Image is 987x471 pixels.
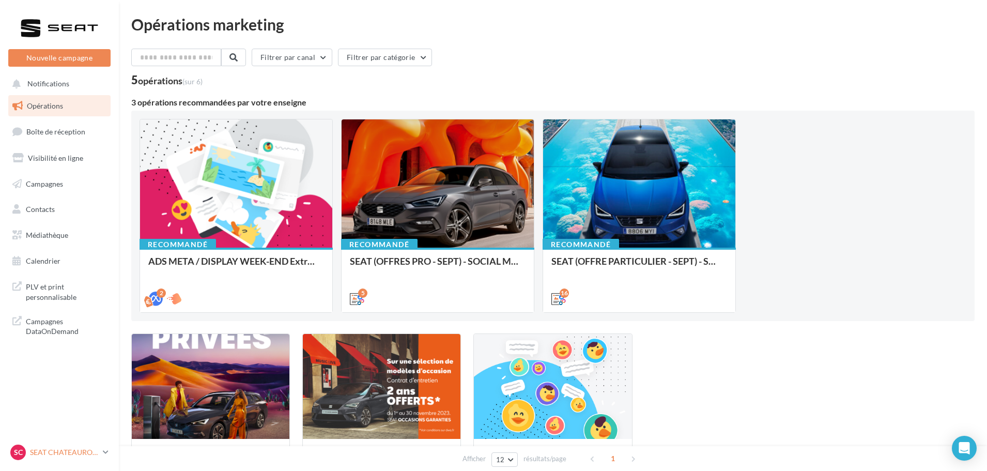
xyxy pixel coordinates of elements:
[6,173,113,195] a: Campagnes
[148,256,324,277] div: ADS META / DISPLAY WEEK-END Extraordinaire (JPO) Septembre 2025
[26,179,63,188] span: Campagnes
[157,288,166,298] div: 2
[131,74,203,86] div: 5
[30,447,99,458] p: SEAT CHATEAUROUX
[6,224,113,246] a: Médiathèque
[8,49,111,67] button: Nouvelle campagne
[27,101,63,110] span: Opérations
[8,443,111,462] a: SC SEAT CHATEAUROUX
[26,256,60,265] span: Calendrier
[952,436,977,461] div: Open Intercom Messenger
[28,154,83,162] span: Visibilité en ligne
[26,314,106,337] span: Campagnes DataOnDemand
[26,280,106,302] span: PLV et print personnalisable
[491,452,518,467] button: 12
[358,288,367,298] div: 5
[140,239,216,250] div: Recommandé
[26,127,85,136] span: Boîte de réception
[14,447,23,458] span: SC
[182,77,203,86] span: (sur 6)
[131,17,975,32] div: Opérations marketing
[138,76,203,85] div: opérations
[252,49,332,66] button: Filtrer par canal
[26,231,68,239] span: Médiathèque
[338,49,432,66] button: Filtrer par catégorie
[543,239,619,250] div: Recommandé
[350,256,526,277] div: SEAT (OFFRES PRO - SEPT) - SOCIAL MEDIA
[496,455,505,464] span: 12
[605,450,621,467] span: 1
[551,256,727,277] div: SEAT (OFFRE PARTICULIER - SEPT) - SOCIAL MEDIA
[6,276,113,306] a: PLV et print personnalisable
[6,95,113,117] a: Opérations
[6,250,113,272] a: Calendrier
[6,310,113,341] a: Campagnes DataOnDemand
[341,239,418,250] div: Recommandé
[6,120,113,143] a: Boîte de réception
[6,147,113,169] a: Visibilité en ligne
[27,80,69,88] span: Notifications
[462,454,486,464] span: Afficher
[26,205,55,214] span: Contacts
[523,454,566,464] span: résultats/page
[131,98,975,107] div: 3 opérations recommandées par votre enseigne
[6,199,113,220] a: Contacts
[560,288,569,298] div: 16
